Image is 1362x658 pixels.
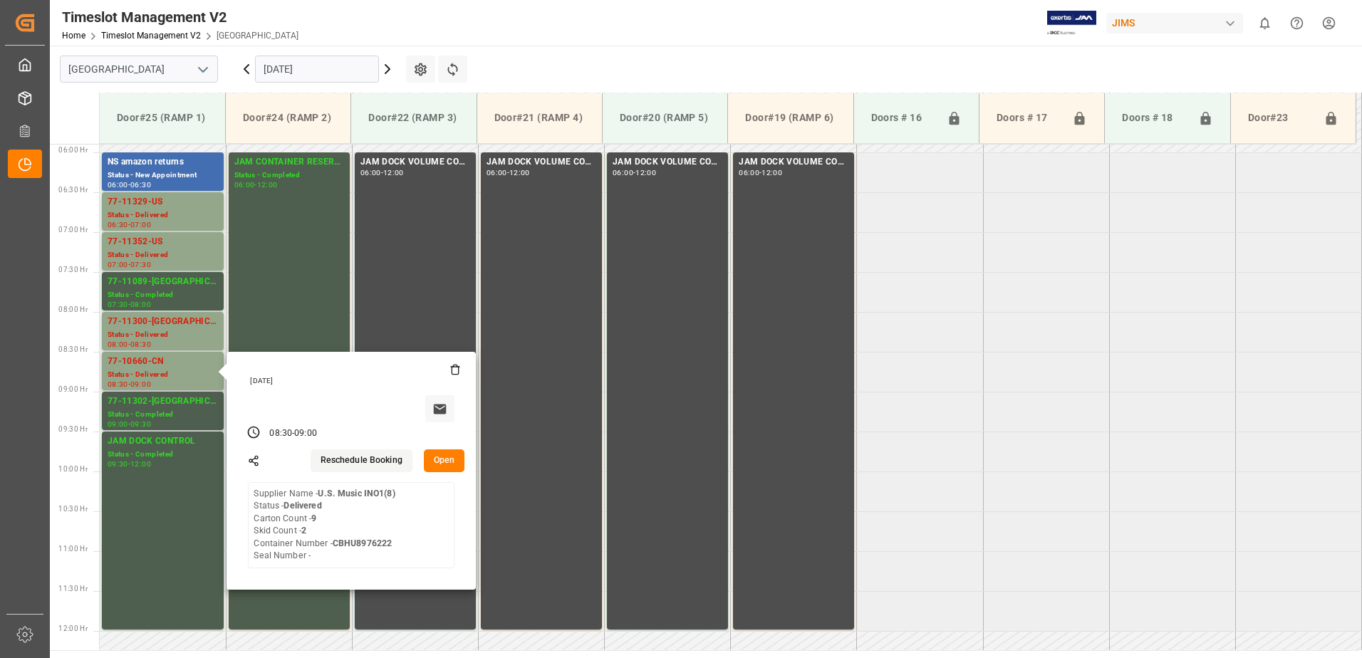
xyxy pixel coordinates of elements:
div: - [128,261,130,268]
div: 06:00 [739,169,759,176]
div: - [128,301,130,308]
span: 08:00 Hr [58,305,88,313]
div: [DATE] [245,376,460,386]
div: Status - Delivered [108,209,218,221]
div: JAM CONTAINER RESERVED [234,155,344,169]
div: Status - Delivered [108,329,218,341]
div: Door#24 (RAMP 2) [237,105,339,131]
div: 08:30 [130,341,151,348]
span: 07:30 Hr [58,266,88,273]
div: - [381,169,383,176]
div: 09:00 [130,381,151,387]
div: 77-11352-US [108,235,218,249]
div: 08:30 [269,427,292,440]
div: 06:00 [108,182,128,188]
div: Door#19 (RAMP 6) [739,105,841,131]
div: 06:00 [487,169,507,176]
div: Door#25 (RAMP 1) [111,105,214,131]
div: JIMS [1106,13,1243,33]
div: 06:00 [234,182,255,188]
div: 09:30 [108,461,128,467]
div: Status - Delivered [108,249,218,261]
span: 10:30 Hr [58,505,88,513]
span: 12:00 Hr [58,625,88,632]
div: 12:00 [761,169,782,176]
div: Door#22 (RAMP 3) [363,105,464,131]
div: Status - Completed [108,409,218,421]
span: 10:00 Hr [58,465,88,473]
div: Status - Delivered [108,369,218,381]
div: 12:00 [383,169,404,176]
div: JAM DOCK VOLUME CONTROL [487,155,596,169]
div: 06:30 [108,221,128,228]
div: 06:30 [130,182,151,188]
div: Status - Completed [234,169,344,182]
div: 77-11089-[GEOGRAPHIC_DATA] [108,275,218,289]
div: 07:00 [130,221,151,228]
div: 09:00 [294,427,317,440]
span: 09:00 Hr [58,385,88,393]
div: - [633,169,635,176]
div: - [128,381,130,387]
div: 07:30 [108,301,128,308]
b: CBHU8976222 [333,538,392,548]
div: - [128,461,130,467]
div: JAM DOCK VOLUME CONTROL [360,155,470,169]
b: Delivered [284,501,321,511]
button: Help Center [1281,7,1313,39]
button: Open [424,449,465,472]
div: 08:00 [108,341,128,348]
img: Exertis%20JAM%20-%20Email%20Logo.jpg_1722504956.jpg [1047,11,1096,36]
div: - [759,169,761,176]
div: JAM DOCK CONTROL [108,434,218,449]
div: Status - New Appointment [108,169,218,182]
div: - [292,427,294,440]
b: 2 [301,526,306,536]
span: 06:00 Hr [58,146,88,154]
button: JIMS [1106,9,1249,36]
span: 06:30 Hr [58,186,88,194]
button: show 0 new notifications [1249,7,1281,39]
div: 06:00 [360,169,381,176]
input: Type to search/select [60,56,218,83]
div: 12:00 [257,182,278,188]
div: 77-11302-[GEOGRAPHIC_DATA] [108,395,218,409]
a: Timeslot Management V2 [101,31,201,41]
div: - [128,221,130,228]
span: 07:00 Hr [58,226,88,234]
div: Doors # 16 [865,105,941,132]
button: Reschedule Booking [311,449,412,472]
div: 08:00 [130,301,151,308]
div: Timeslot Management V2 [62,6,298,28]
div: 12:00 [509,169,530,176]
div: Door#23 [1242,105,1318,132]
div: 07:30 [130,261,151,268]
b: 9 [311,513,316,523]
div: Door#20 (RAMP 5) [614,105,716,131]
span: 11:00 Hr [58,545,88,553]
div: 09:00 [108,421,128,427]
div: 08:30 [108,381,128,387]
div: - [128,341,130,348]
div: 06:00 [613,169,633,176]
div: 77-11300-[GEOGRAPHIC_DATA] [108,315,218,329]
div: 77-11329-US [108,195,218,209]
div: 12:00 [130,461,151,467]
input: DD.MM.YYYY [255,56,379,83]
b: U.S. Music INO1(8) [318,489,395,498]
div: 77-10660-CN [108,355,218,369]
button: open menu [192,58,213,80]
span: 11:30 Hr [58,585,88,592]
div: - [128,182,130,188]
div: - [254,182,256,188]
div: Door#21 (RAMP 4) [489,105,591,131]
div: JAM DOCK VOLUME CONTROL [739,155,848,169]
span: 08:30 Hr [58,345,88,353]
a: Home [62,31,85,41]
div: Doors # 18 [1116,105,1192,132]
span: 09:30 Hr [58,425,88,433]
div: 12:00 [635,169,656,176]
div: 07:00 [108,261,128,268]
div: Supplier Name - Status - Carton Count - Skid Count - Container Number - Seal Number - [254,488,395,563]
div: - [507,169,509,176]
